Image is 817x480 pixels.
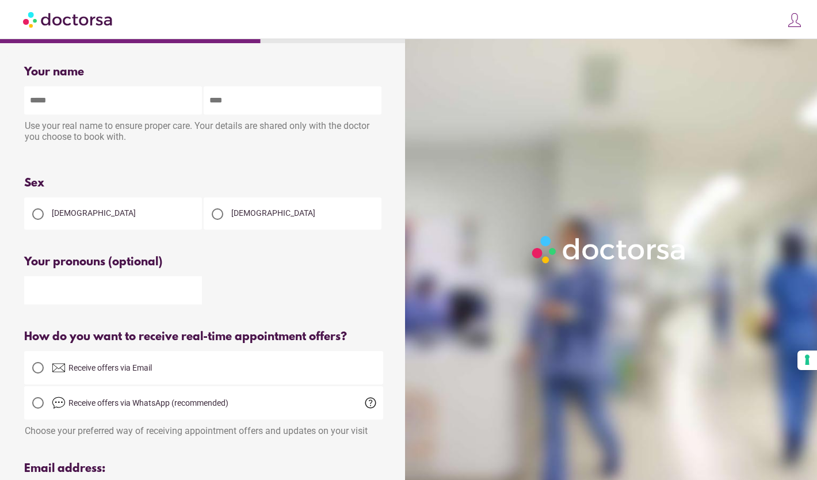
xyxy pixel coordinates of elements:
[52,208,136,218] span: [DEMOGRAPHIC_DATA]
[231,208,315,218] span: [DEMOGRAPHIC_DATA]
[797,351,817,370] button: Your consent preferences for tracking technologies
[24,462,383,475] div: Email address:
[24,154,383,163] div: Please enter your first and last name
[52,361,66,375] img: email
[24,66,383,79] div: Your name
[787,12,803,28] img: icons8-customer-100.png
[24,177,383,190] div: Sex
[528,231,691,268] img: Logo-Doctorsa-trans-White-partial-flat.png
[23,6,114,32] img: Doctorsa.com
[68,363,152,372] span: Receive offers via Email
[24,256,383,269] div: Your pronouns (optional)
[68,398,228,407] span: Receive offers via WhatsApp (recommended)
[24,330,383,344] div: How do you want to receive real-time appointment offers?
[24,115,383,151] div: Use your real name to ensure proper care. Your details are shared only with the doctor you choose...
[24,420,383,436] div: Choose your preferred way of receiving appointment offers and updates on your visit
[364,396,377,410] span: help
[52,396,66,410] img: chat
